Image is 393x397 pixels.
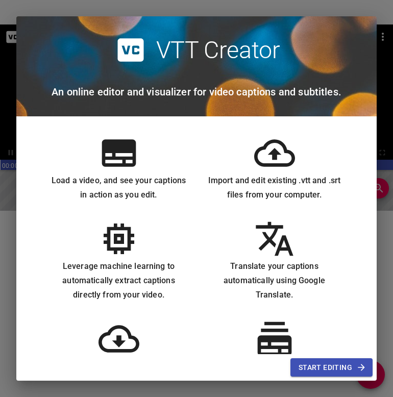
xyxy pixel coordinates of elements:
[156,36,280,64] h2: VTT Creator
[290,358,373,377] button: Start Editing
[49,173,188,202] h6: Load a video, and see your captions in action as you edit.
[299,361,364,374] span: Start Editing
[205,259,344,302] h6: Translate your captions automatically using Google Translate.
[205,173,344,202] h6: Import and edit existing .vtt and .srt files from your computer.
[49,259,188,302] h6: Leverage machine learning to automatically extract captions directly from your video.
[52,84,341,100] h6: An online editor and visualizer for video captions and subtitles.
